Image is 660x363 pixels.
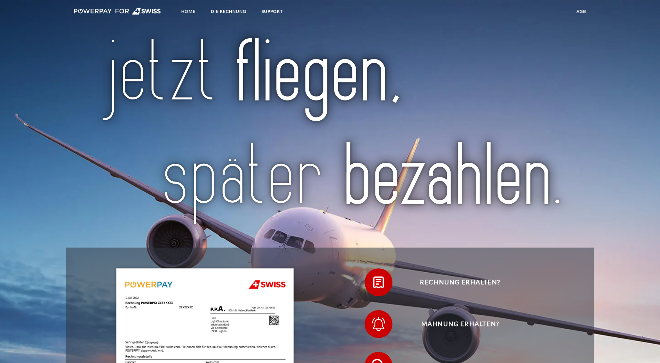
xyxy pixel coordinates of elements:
[97,36,563,228] img: title-swiss_de.svg
[74,8,161,15] img: logo-swiss-white.svg
[370,315,387,333] img: qb_bell.svg
[375,310,545,338] span: Mahnung erhalten?
[256,5,289,18] a: SUPPORT
[370,274,387,291] img: qb_bill.svg
[375,268,545,296] span: Rechnung erhalten?
[365,268,546,296] button: Rechnung erhalten?
[365,310,546,338] button: Mahnung erhalten?
[571,5,592,18] a: agb
[175,5,201,18] a: Home
[205,5,252,18] a: DIE RECHNUNG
